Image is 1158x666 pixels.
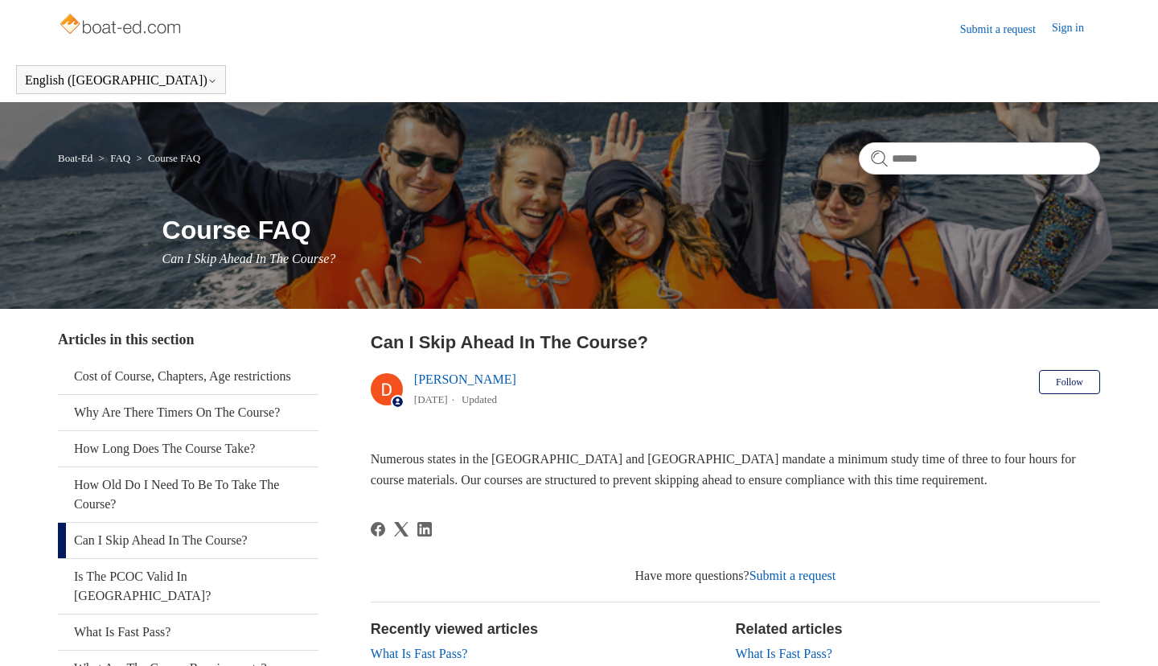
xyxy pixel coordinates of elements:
[371,522,385,536] svg: Share this page on Facebook
[58,152,96,164] li: Boat-Ed
[960,21,1052,38] a: Submit a request
[371,566,1100,586] div: Have more questions?
[1054,612,1147,654] div: Chat Support
[1052,19,1100,39] a: Sign in
[371,522,385,536] a: Facebook
[25,73,217,88] button: English ([GEOGRAPHIC_DATA])
[394,522,409,536] svg: Share this page on X Corp
[110,152,130,164] a: FAQ
[162,252,336,265] span: Can I Skip Ahead In The Course?
[133,152,200,164] li: Course FAQ
[859,142,1100,175] input: Search
[58,152,92,164] a: Boat-Ed
[749,569,836,582] a: Submit a request
[371,449,1100,490] p: Numerous states in the [GEOGRAPHIC_DATA] and [GEOGRAPHIC_DATA] mandate a minimum study time of th...
[96,152,133,164] li: FAQ
[58,395,318,430] a: Why Are There Timers On The Course?
[58,615,318,650] a: What Is Fast Pass?
[58,523,318,558] a: Can I Skip Ahead In The Course?
[394,522,409,536] a: X Corp
[162,211,1100,249] h1: Course FAQ
[58,431,318,467] a: How Long Does The Course Take?
[58,467,318,522] a: How Old Do I Need To Be To Take The Course?
[371,329,1100,356] h2: Can I Skip Ahead In The Course?
[1039,370,1100,394] button: Follow Article
[58,331,194,347] span: Articles in this section
[371,647,467,660] a: What Is Fast Pass?
[735,647,832,660] a: What Is Fast Pass?
[58,559,318,614] a: Is The PCOC Valid In [GEOGRAPHIC_DATA]?
[414,393,448,405] time: 03/01/2024, 16:01
[148,152,200,164] a: Course FAQ
[371,619,720,640] h2: Recently viewed articles
[58,359,318,394] a: Cost of Course, Chapters, Age restrictions
[58,10,186,42] img: Boat-Ed Help Center home page
[462,393,497,405] li: Updated
[417,522,432,536] a: LinkedIn
[735,619,1100,640] h2: Related articles
[414,372,516,386] a: [PERSON_NAME]
[417,522,432,536] svg: Share this page on LinkedIn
